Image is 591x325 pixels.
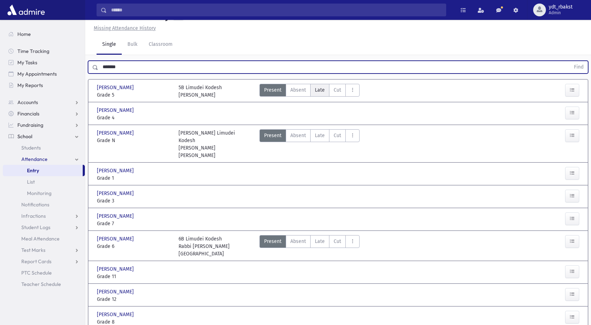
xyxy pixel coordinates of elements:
[97,243,171,250] span: Grade 6
[290,86,306,94] span: Absent
[97,190,135,197] span: [PERSON_NAME]
[179,129,253,159] div: [PERSON_NAME] Limudei Kodesh [PERSON_NAME] [PERSON_NAME]
[97,107,135,114] span: [PERSON_NAME]
[17,48,49,54] span: Time Tracking
[97,167,135,174] span: [PERSON_NAME]
[179,84,222,99] div: 5B Limudei Kodesh [PERSON_NAME]
[21,213,46,219] span: Infractions
[97,137,171,144] span: Grade N
[259,84,360,99] div: AttTypes
[179,235,253,258] div: 6B Limudei Kodesh Rabbi [PERSON_NAME][GEOGRAPHIC_DATA]
[3,142,85,153] a: Students
[264,86,281,94] span: Present
[97,91,171,99] span: Grade 5
[27,179,35,185] span: List
[97,84,135,91] span: [PERSON_NAME]
[315,238,325,245] span: Late
[91,25,156,31] a: Missing Attendance History
[143,35,178,55] a: Classroom
[3,28,85,40] a: Home
[27,167,39,174] span: Entry
[334,132,341,139] span: Cut
[315,132,325,139] span: Late
[334,238,341,245] span: Cut
[97,311,135,318] span: [PERSON_NAME]
[97,265,135,273] span: [PERSON_NAME]
[259,235,360,258] div: AttTypes
[3,278,85,290] a: Teacher Schedule
[21,156,48,162] span: Attendance
[94,25,156,31] u: Missing Attendance History
[17,99,38,105] span: Accounts
[17,82,43,88] span: My Reports
[3,233,85,244] a: Meal Attendance
[570,61,588,73] button: Find
[549,10,573,16] span: Admin
[6,3,46,17] img: AdmirePro
[3,80,85,91] a: My Reports
[97,174,171,182] span: Grade 1
[3,131,85,142] a: School
[315,86,325,94] span: Late
[21,224,50,231] span: Student Logs
[17,71,57,77] span: My Appointments
[290,238,306,245] span: Absent
[21,247,45,253] span: Test Marks
[97,235,135,243] span: [PERSON_NAME]
[21,201,49,208] span: Notifications
[3,210,85,222] a: Infractions
[3,45,85,57] a: Time Tracking
[97,273,171,280] span: Grade 11
[21,145,41,151] span: Students
[97,35,122,55] a: Single
[549,4,573,10] span: ydt_rbakst
[264,132,281,139] span: Present
[264,238,281,245] span: Present
[97,288,135,296] span: [PERSON_NAME]
[97,114,171,121] span: Grade 4
[3,97,85,108] a: Accounts
[3,153,85,165] a: Attendance
[17,31,31,37] span: Home
[334,86,341,94] span: Cut
[3,199,85,210] a: Notifications
[107,4,446,16] input: Search
[97,197,171,205] span: Grade 3
[27,190,51,196] span: Monitoring
[17,133,32,140] span: School
[17,122,43,128] span: Fundraising
[122,35,143,55] a: Bulk
[3,256,85,267] a: Report Cards
[3,244,85,256] a: Test Marks
[21,258,51,265] span: Report Cards
[3,165,83,176] a: Entry
[3,267,85,278] a: PTC Schedule
[21,281,61,287] span: Teacher Schedule
[3,57,85,68] a: My Tasks
[97,296,171,303] span: Grade 12
[3,222,85,233] a: Student Logs
[290,132,306,139] span: Absent
[3,176,85,188] a: List
[3,68,85,80] a: My Appointments
[21,235,60,242] span: Meal Attendance
[3,119,85,131] a: Fundraising
[259,129,360,159] div: AttTypes
[3,108,85,119] a: Financials
[21,270,52,276] span: PTC Schedule
[97,129,135,137] span: [PERSON_NAME]
[17,110,39,117] span: Financials
[97,220,171,227] span: Grade 7
[17,59,37,66] span: My Tasks
[3,188,85,199] a: Monitoring
[97,212,135,220] span: [PERSON_NAME]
